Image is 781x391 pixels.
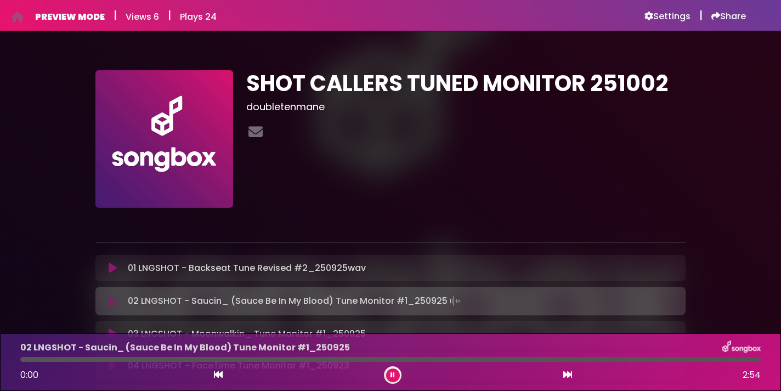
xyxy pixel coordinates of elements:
[20,341,350,354] p: 02 LNGSHOT - Saucin_ (Sauce Be In My Blood) Tune Monitor #1_250925
[128,327,366,341] p: 03 LNGSHOT - Moonwalkin_ Tune Monitor #1_250925
[448,293,463,309] img: waveform4.gif
[20,369,38,381] span: 0:00
[699,9,703,22] h5: |
[168,9,171,22] h5: |
[128,262,366,275] p: 01 LNGSHOT - Backseat Tune Revised #2_250925wav
[180,12,217,22] h6: Plays 24
[711,11,746,22] a: Share
[743,369,761,382] span: 2:54
[246,101,686,113] h3: doubletenmane
[114,9,117,22] h5: |
[128,293,463,309] p: 02 LNGSHOT - Saucin_ (Sauce Be In My Blood) Tune Monitor #1_250925
[95,70,233,208] img: 70beCsgvRrCVkCpAseDU
[644,11,691,22] a: Settings
[35,12,105,22] h6: PREVIEW MODE
[126,12,159,22] h6: Views 6
[722,341,761,355] img: songbox-logo-white.png
[246,70,686,97] h1: SHOT CALLERS TUNED MONITOR 251002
